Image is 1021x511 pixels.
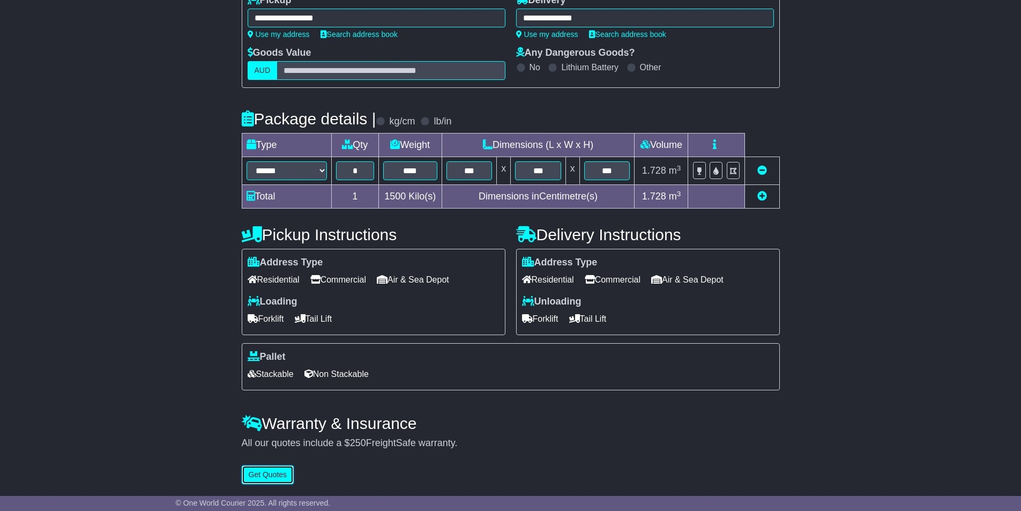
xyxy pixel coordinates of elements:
label: Any Dangerous Goods? [516,47,635,59]
label: Unloading [522,296,582,308]
span: Residential [522,271,574,288]
label: Lithium Battery [561,62,618,72]
a: Add new item [757,191,767,202]
a: Remove this item [757,165,767,176]
span: Residential [248,271,300,288]
span: Forklift [522,310,558,327]
a: Search address book [589,30,666,39]
td: Kilo(s) [378,185,442,209]
span: Non Stackable [304,366,369,382]
label: No [530,62,540,72]
span: Commercial [585,271,640,288]
td: Dimensions (L x W x H) [442,134,635,157]
span: © One World Courier 2025. All rights reserved. [176,499,331,507]
td: Qty [331,134,378,157]
h4: Pickup Instructions [242,226,505,243]
div: All our quotes include a $ FreightSafe warranty. [242,438,780,449]
label: Loading [248,296,297,308]
span: m [669,165,681,176]
span: Tail Lift [569,310,607,327]
label: Other [640,62,661,72]
td: Weight [378,134,442,157]
h4: Warranty & Insurance [242,414,780,432]
td: Volume [635,134,688,157]
span: m [669,191,681,202]
label: Pallet [248,351,286,363]
span: 1.728 [642,191,666,202]
td: Total [242,185,331,209]
label: Address Type [248,257,323,269]
td: x [497,157,511,185]
td: Type [242,134,331,157]
span: Air & Sea Depot [651,271,724,288]
span: 1500 [384,191,406,202]
h4: Package details | [242,110,376,128]
a: Use my address [248,30,310,39]
span: Air & Sea Depot [377,271,449,288]
span: Forklift [248,310,284,327]
span: 1.728 [642,165,666,176]
h4: Delivery Instructions [516,226,780,243]
label: kg/cm [389,116,415,128]
span: 250 [350,438,366,448]
label: lb/in [434,116,451,128]
sup: 3 [677,190,681,198]
label: Address Type [522,257,598,269]
a: Use my address [516,30,578,39]
td: x [565,157,579,185]
label: AUD [248,61,278,80]
span: Tail Lift [295,310,332,327]
label: Goods Value [248,47,311,59]
a: Search address book [321,30,398,39]
td: Dimensions in Centimetre(s) [442,185,635,209]
button: Get Quotes [242,465,294,484]
sup: 3 [677,164,681,172]
td: 1 [331,185,378,209]
span: Commercial [310,271,366,288]
span: Stackable [248,366,294,382]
